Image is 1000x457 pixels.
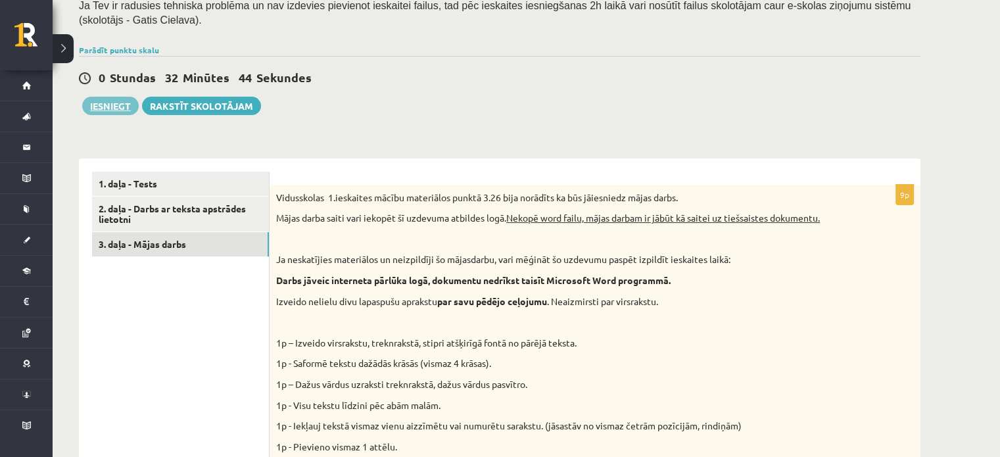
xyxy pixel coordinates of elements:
[437,295,547,307] strong: par savu pēdējo ceļojumu
[92,197,269,232] a: 2. daļa - Darbs ar teksta apstrādes lietotni
[276,399,848,412] p: 1p - Visu tekstu līdzini pēc abām malām.
[276,441,848,454] p: 1p - Pievieno vismaz 1 attēlu.
[239,70,252,85] span: 44
[13,13,623,49] body: Bagātinātā teksta redaktors, wiswyg-editor-user-answer-47433912205440
[110,70,156,85] span: Stundas
[99,70,105,85] span: 0
[276,295,848,308] p: Izveido nelielu divu lapaspušu aprakstu . Neaizmirsti par virsrakstu.
[276,191,848,204] p: Vidusskolas 1.ieskaites mācību materiālos punktā 3.26 bija norādīts ka būs jāiesniedz mājas darbs.
[14,23,53,56] a: Rīgas 1. Tālmācības vidusskola
[506,212,820,224] u: Nekopē word failu, mājas darbam ir jābūt kā saitei uz tiešsaistes dokumentu.
[142,97,261,115] a: Rakstīt skolotājam
[256,70,312,85] span: Sekundes
[276,378,848,391] p: 1p – Dažus vārdus uzraksti treknrakstā, dažus vārdus pasvītro.
[92,172,269,196] a: 1. daļa - Tests
[82,97,139,115] button: Iesniegt
[165,70,178,85] span: 32
[895,184,914,205] p: 9p
[276,337,848,350] p: 1p – Izveido virsrakstu, treknrakstā, stipri atšķirīgā fontā no pārējā teksta.
[276,357,848,370] p: 1p - Saformē tekstu dažādās krāsās (vismaz 4 krāsas).
[276,253,848,266] p: Ja neskatījies materiālos un neizpildīji šo mājasdarbu, vari mēģināt šo uzdevumu paspēt izpildīt ...
[183,70,229,85] span: Minūtes
[276,420,848,433] p: 1p - Iekļauj tekstā vismaz vienu aizzīmētu vai numurētu sarakstu. (jāsastāv no vismaz četrām pozī...
[92,232,269,256] a: 3. daļa - Mājas darbs
[276,274,671,286] strong: Darbs jāveic interneta pārlūka logā, dokumentu nedrīkst taisīt Microsoft Word programmā.
[79,45,159,55] a: Parādīt punktu skalu
[276,212,848,225] p: Mājas darba saiti vari iekopēt šī uzdevuma atbildes logā.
